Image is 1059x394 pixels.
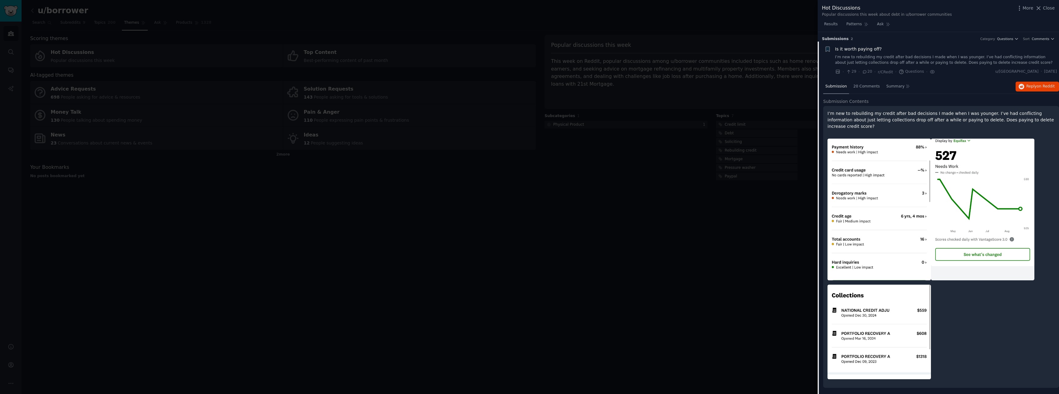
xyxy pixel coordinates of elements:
[1023,37,1030,41] div: Sort
[886,84,904,89] span: Summary
[846,69,856,75] span: 29
[825,84,847,89] span: Submission
[895,69,896,75] span: ·
[1041,69,1042,75] span: ·
[877,22,884,27] span: Ask
[835,46,882,52] a: Is it worth paying off?
[1016,82,1059,91] button: Replyon Reddit
[874,69,876,75] span: ·
[875,19,892,32] a: Ask
[1026,84,1055,89] span: Reply
[997,37,1019,41] button: Questions
[926,69,927,75] span: ·
[843,69,844,75] span: ·
[824,22,838,27] span: Results
[859,69,860,75] span: ·
[822,36,849,42] span: Submission s
[899,69,924,75] span: Questions
[822,19,840,32] a: Results
[995,69,1039,75] span: u/[GEOGRAPHIC_DATA]
[827,285,931,379] img: Is it worth paying off?
[827,139,931,281] img: Is it worth paying off?
[835,55,1057,65] a: I’m new to rebuilding my credit after bad decisions I made when I was younger. I’ve had conflicti...
[851,37,853,41] span: 2
[1016,5,1033,11] button: More
[1023,5,1033,11] span: More
[1032,37,1049,41] span: Comments
[980,37,995,41] div: Category
[1043,5,1055,11] span: Close
[862,69,872,75] span: 20
[827,110,1055,130] p: I’m new to rebuilding my credit after bad decisions I made when I was younger. I’ve had conflicti...
[1037,84,1055,88] span: on Reddit
[844,19,870,32] a: Patterns
[822,4,952,12] div: Hot Discussions
[997,37,1013,41] span: Questions
[823,98,869,105] span: Submission Contents
[846,22,862,27] span: Patterns
[1032,37,1055,41] button: Comments
[1035,5,1055,11] button: Close
[878,70,893,74] span: r/CRedit
[822,12,952,18] div: Popular discussions this week about debt in u/borrower communities
[1044,69,1057,75] span: [DATE]
[853,84,880,89] span: 20 Comments
[931,139,1034,266] img: Is it worth paying off?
